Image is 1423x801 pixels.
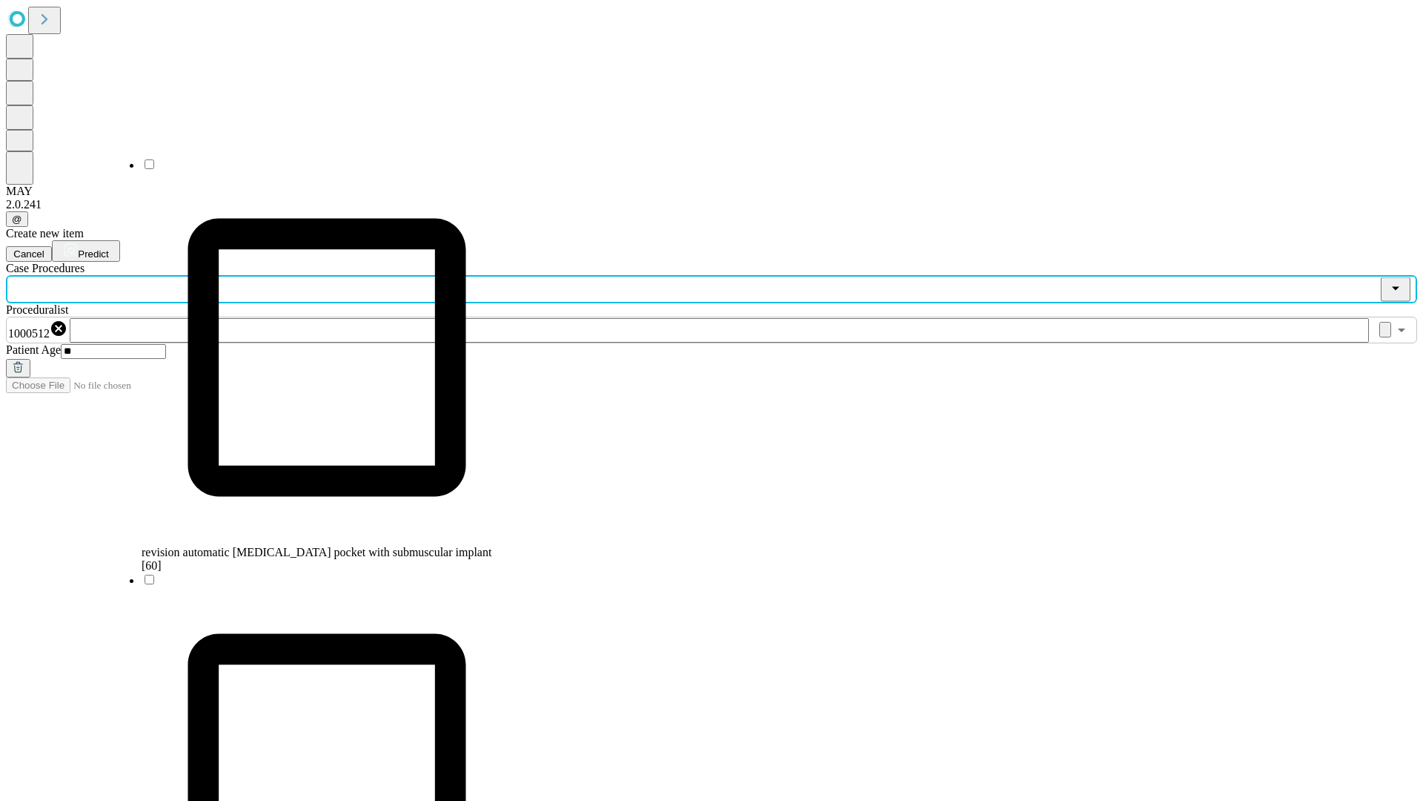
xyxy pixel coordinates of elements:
button: Clear [1379,322,1391,337]
span: Patient Age [6,343,61,356]
button: Open [1391,320,1412,340]
span: @ [12,214,22,225]
div: 2.0.241 [6,198,1417,211]
button: Predict [52,240,120,262]
span: Predict [78,248,108,260]
div: MAY [6,185,1417,198]
span: Create new item [6,227,84,240]
span: Cancel [13,248,44,260]
span: Proceduralist [6,303,68,316]
div: 1000512 [8,320,67,340]
span: 1000512 [8,327,50,340]
span: revision automatic [MEDICAL_DATA] pocket with submuscular implant [60] [142,546,491,572]
button: Close [1381,277,1410,302]
button: @ [6,211,28,227]
span: Scheduled Procedure [6,262,84,274]
button: Cancel [6,246,52,262]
